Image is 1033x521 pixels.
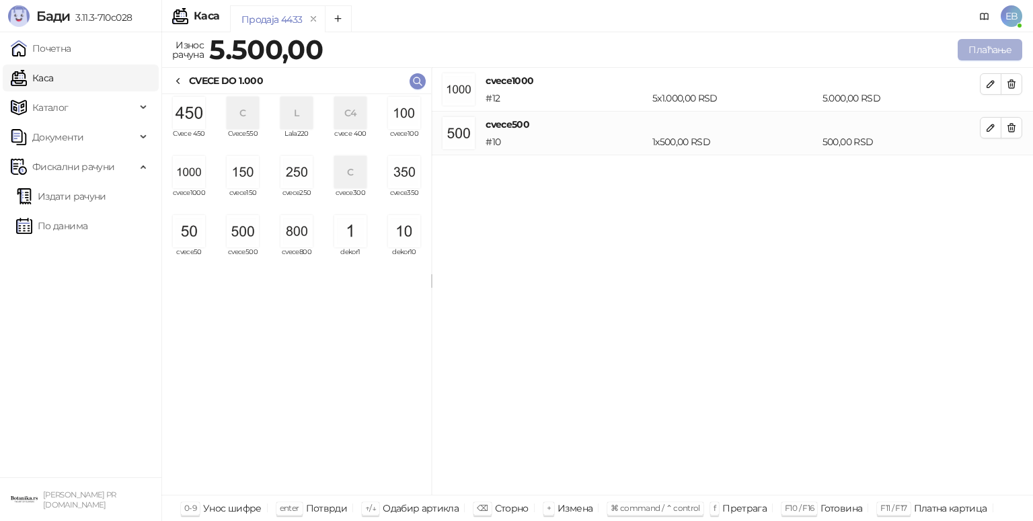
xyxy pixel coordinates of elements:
[785,503,814,513] span: F10 / F16
[611,503,700,513] span: ⌘ command / ⌃ control
[203,499,262,517] div: Унос шифре
[169,36,206,63] div: Износ рачуна
[11,486,38,513] img: 64x64-companyLogo-0e2e8aaa-0bd2-431b-8613-6e3c65811325.png
[483,91,650,106] div: # 12
[16,212,87,239] a: По данима
[880,503,907,513] span: F11 / F17
[221,130,264,151] span: Cvece550
[221,249,264,269] span: cvece500
[11,65,53,91] a: Каса
[820,134,983,149] div: 500,00 RSD
[329,130,372,151] span: cvece 400
[329,190,372,210] span: cvece300
[275,190,318,210] span: cvece250
[714,503,716,513] span: f
[914,499,987,517] div: Платна картица
[388,156,420,188] img: Slika
[275,130,318,151] span: Lala220
[8,5,30,27] img: Logo
[383,190,426,210] span: cvece350
[184,503,196,513] span: 0-9
[974,5,995,27] a: Документација
[388,97,420,129] img: Slika
[32,153,114,180] span: Фискални рачуни
[280,156,313,188] img: Slika
[280,215,313,247] img: Slika
[483,134,650,149] div: # 10
[167,249,211,269] span: cvece50
[958,39,1022,61] button: Плаћање
[486,73,980,88] h4: cvece1000
[650,134,820,149] div: 1 x 500,00 RSD
[329,249,372,269] span: dekor1
[547,503,551,513] span: +
[32,124,83,151] span: Документи
[650,91,820,106] div: 5 x 1.000,00 RSD
[365,503,376,513] span: ↑/↓
[209,33,323,66] strong: 5.500,00
[227,215,259,247] img: Slika
[334,97,367,129] div: C4
[388,215,420,247] img: Slika
[227,97,259,129] div: C
[32,94,69,121] span: Каталог
[241,12,302,27] div: Продаја 4433
[36,8,70,24] span: Бади
[325,5,352,32] button: Add tab
[162,94,431,495] div: grid
[495,499,529,517] div: Сторно
[305,13,322,25] button: remove
[189,73,263,88] div: CVECE DO 1.000
[486,117,980,132] h4: cvece500
[1001,5,1022,27] span: EB
[11,35,71,62] a: Почетна
[477,503,488,513] span: ⌫
[43,490,116,510] small: [PERSON_NAME] PR [DOMAIN_NAME]
[334,156,367,188] div: C
[334,215,367,247] img: Slika
[383,130,426,151] span: cvece100
[306,499,348,517] div: Потврди
[221,190,264,210] span: cvece150
[167,130,211,151] span: Cvece 450
[280,97,313,129] div: L
[227,156,259,188] img: Slika
[70,11,132,24] span: 3.11.3-710c028
[280,503,299,513] span: enter
[173,215,205,247] img: Slika
[383,249,426,269] span: dekor10
[194,11,219,22] div: Каса
[558,499,592,517] div: Измена
[173,156,205,188] img: Slika
[383,499,459,517] div: Одабир артикла
[275,249,318,269] span: cvece800
[820,499,862,517] div: Готовина
[820,91,983,106] div: 5.000,00 RSD
[722,499,767,517] div: Претрага
[16,183,106,210] a: Издати рачуни
[167,190,211,210] span: cvece1000
[173,97,205,129] img: Slika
